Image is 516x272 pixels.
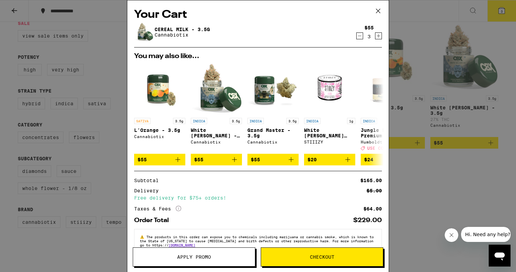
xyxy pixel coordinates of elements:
p: 3.5g [173,118,185,124]
p: INDICA [191,118,207,124]
p: White [PERSON_NAME] - 3.5g [191,127,242,138]
div: Order Total [134,217,174,223]
div: Cannabiotix [134,134,185,139]
p: 3.5g [230,118,242,124]
p: Jungle Lava Premium - 4g [361,127,412,138]
img: STIIIZY - White Runtz Live Resin Sauce - 1g [304,63,355,114]
p: INDICA [247,118,264,124]
button: Increment [375,32,382,39]
a: [DOMAIN_NAME] [169,243,195,247]
p: INDICA [361,118,377,124]
button: Decrement [356,32,363,39]
div: Taxes & Fees [134,206,181,212]
button: Apply Promo [133,247,255,267]
img: Cannabiotix - White Walker OG - 3.5g [191,63,242,114]
img: Humboldt Farms - Jungle Lava Premium - 4g [361,63,412,114]
div: Delivery [134,188,163,193]
div: $229.00 [353,217,382,223]
button: Add to bag [191,154,242,165]
p: 3.5g [286,118,299,124]
iframe: Close message [445,228,458,242]
span: USE CODE DEALZ [367,146,405,150]
button: Add to bag [361,154,412,165]
span: $55 [194,157,203,162]
a: Open page for Jungle Lava Premium - 4g from Humboldt Farms [361,63,412,154]
p: Grand Master - 3.5g [247,127,299,138]
div: Cannabiotix [191,140,242,144]
span: $55 [251,157,260,162]
iframe: Message from company [461,227,511,242]
img: Cannabiotix - L'Orange - 3.5g [134,63,185,114]
h2: You may also like... [134,53,382,60]
p: White [PERSON_NAME] Live Resin Sauce - 1g [304,127,355,138]
button: Add to bag [304,154,355,165]
div: Humboldt Farms [361,140,412,144]
button: Checkout [261,247,383,267]
p: INDICA [304,118,320,124]
div: Free delivery for $75+ orders! [134,195,382,200]
div: $64.00 [363,206,382,211]
button: Add to bag [247,154,299,165]
h2: Your Cart [134,7,382,23]
a: Open page for White Walker OG - 3.5g from Cannabiotix [191,63,242,154]
span: The products in this order can expose you to chemicals including marijuana or cannabis smoke, whi... [140,235,374,247]
div: STIIIZY [304,140,355,144]
iframe: Button to launch messaging window [489,245,511,267]
div: 3 [364,34,374,39]
div: $55 [364,25,374,30]
span: ⚠️ [140,235,146,239]
span: $24 [364,157,373,162]
img: Cereal Milk - 3.5g [134,23,153,42]
p: 1g [347,118,355,124]
div: $165.00 [360,178,382,183]
button: Add to bag [134,154,185,165]
a: Open page for Grand Master - 3.5g from Cannabiotix [247,63,299,154]
span: Checkout [310,255,334,259]
a: Cereal Milk - 3.5g [155,27,210,32]
img: Cannabiotix - Grand Master - 3.5g [247,63,299,114]
span: Apply Promo [177,255,211,259]
div: $5.00 [367,188,382,193]
div: Cannabiotix [247,140,299,144]
p: L'Orange - 3.5g [134,127,185,133]
span: $55 [138,157,147,162]
p: Cannabiotix [155,32,210,38]
a: Open page for White Runtz Live Resin Sauce - 1g from STIIIZY [304,63,355,154]
div: Subtotal [134,178,163,183]
span: $20 [307,157,317,162]
a: Open page for L'Orange - 3.5g from Cannabiotix [134,63,185,154]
